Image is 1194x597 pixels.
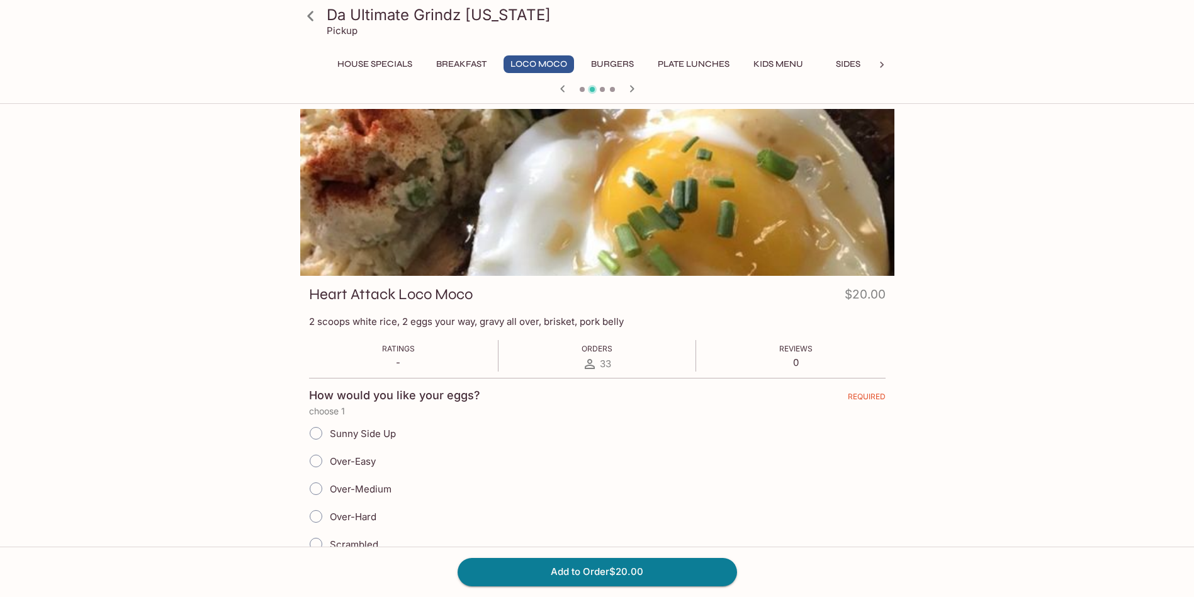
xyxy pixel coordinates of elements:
[330,538,378,550] span: Scrambled
[330,55,419,73] button: House Specials
[382,356,415,368] p: -
[848,392,886,406] span: REQUIRED
[600,358,611,370] span: 33
[582,344,612,353] span: Orders
[309,285,473,304] h3: Heart Attack Loco Moco
[300,109,894,276] div: Heart Attack Loco Moco
[458,558,737,586] button: Add to Order$20.00
[746,55,810,73] button: Kids Menu
[845,285,886,309] h4: $20.00
[504,55,574,73] button: Loco Moco
[584,55,641,73] button: Burgers
[330,511,376,523] span: Over-Hard
[330,455,376,467] span: Over-Easy
[429,55,493,73] button: Breakfast
[327,25,358,37] p: Pickup
[309,406,886,416] p: choose 1
[820,55,877,73] button: Sides
[330,428,396,440] span: Sunny Side Up
[330,483,391,495] span: Over-Medium
[327,5,889,25] h3: Da Ultimate Grindz [US_STATE]
[779,344,813,353] span: Reviews
[779,356,813,368] p: 0
[309,316,886,327] p: 2 scoops white rice, 2 eggs your way, gravy all over, brisket, pork belly
[382,344,415,353] span: Ratings
[309,389,480,402] h4: How would you like your eggs?
[651,55,736,73] button: Plate Lunches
